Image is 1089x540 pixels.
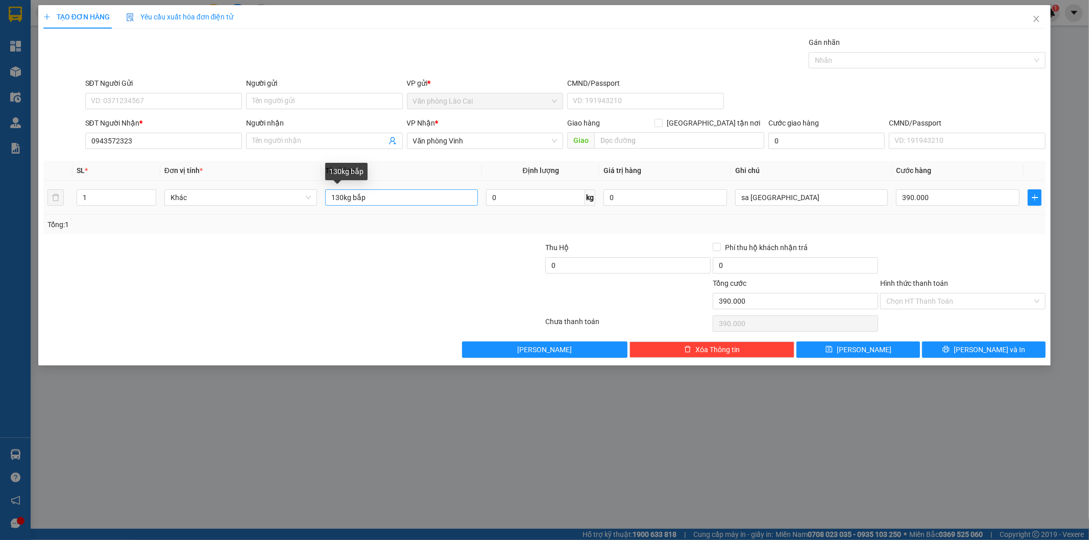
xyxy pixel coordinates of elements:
span: [PERSON_NAME] và In [954,344,1025,355]
span: kg [585,189,595,206]
div: CMND/Passport [889,117,1046,129]
div: 130kg bắp [325,163,368,180]
span: [GEOGRAPHIC_DATA] tận nơi [663,117,764,129]
span: Khác [171,190,311,205]
span: Xóa Thông tin [695,344,740,355]
button: deleteXóa Thông tin [630,341,795,358]
div: Tổng: 1 [47,219,420,230]
div: CMND/Passport [567,78,724,89]
div: Người nhận [246,117,403,129]
span: Yêu cầu xuất hóa đơn điện tử [126,13,234,21]
span: plus [1028,193,1041,202]
span: Văn phòng Vinh [413,133,558,149]
span: delete [684,346,691,354]
button: [PERSON_NAME] [462,341,627,358]
input: Dọc đường [594,132,764,149]
img: icon [126,13,134,21]
span: VP Nhận [407,119,435,127]
label: Hình thức thanh toán [880,279,948,287]
input: VD: Bàn, Ghế [325,189,478,206]
span: close [1032,15,1040,23]
span: Giao hàng [567,119,600,127]
span: Giao [567,132,594,149]
span: [PERSON_NAME] [837,344,891,355]
div: SĐT Người Gửi [85,78,242,89]
button: Close [1022,5,1051,34]
label: Cước giao hàng [768,119,819,127]
span: Giá trị hàng [603,166,641,175]
span: Phí thu hộ khách nhận trả [721,242,812,253]
span: Thu Hộ [545,243,569,252]
span: [PERSON_NAME] [517,344,572,355]
span: Tổng cước [713,279,746,287]
button: delete [47,189,64,206]
span: printer [942,346,950,354]
span: Định lượng [523,166,559,175]
span: Văn phòng Lào Cai [413,93,558,109]
div: VP gửi [407,78,564,89]
input: 0 [603,189,727,206]
div: SĐT Người Nhận [85,117,242,129]
span: Đơn vị tính [164,166,203,175]
span: TẠO ĐƠN HÀNG [43,13,110,21]
label: Gán nhãn [809,38,840,46]
span: Cước hàng [896,166,931,175]
button: plus [1028,189,1042,206]
input: Cước giao hàng [768,133,885,149]
button: printer[PERSON_NAME] và In [922,341,1046,358]
div: Chưa thanh toán [545,316,712,334]
span: SL [77,166,85,175]
input: Ghi Chú [735,189,888,206]
span: plus [43,13,51,20]
button: save[PERSON_NAME] [796,341,920,358]
span: user-add [389,137,397,145]
span: save [826,346,833,354]
div: Người gửi [246,78,403,89]
th: Ghi chú [731,161,892,181]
